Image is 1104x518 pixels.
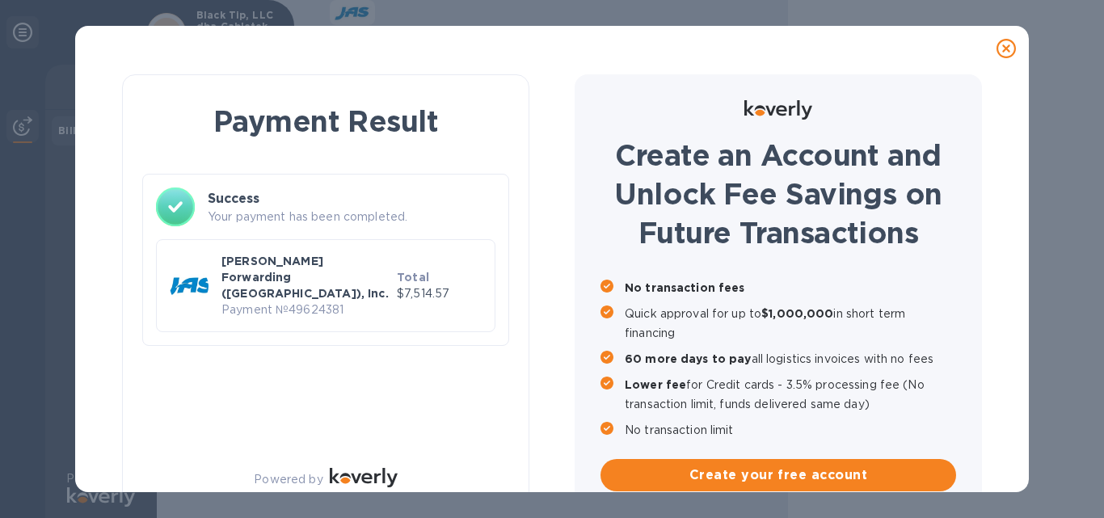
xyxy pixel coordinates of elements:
p: all logistics invoices with no fees [625,349,956,368]
b: 60 more days to pay [625,352,752,365]
b: Lower fee [625,378,686,391]
p: [PERSON_NAME] Forwarding ([GEOGRAPHIC_DATA]), Inc. [221,253,390,301]
p: for Credit cards - 3.5% processing fee (No transaction limit, funds delivered same day) [625,375,956,414]
p: Quick approval for up to in short term financing [625,304,956,343]
p: Payment № 49624381 [221,301,390,318]
p: $7,514.57 [397,285,482,302]
span: Create your free account [613,465,943,485]
h1: Create an Account and Unlock Fee Savings on Future Transactions [600,136,956,252]
button: Create your free account [600,459,956,491]
h3: Success [208,189,495,208]
b: No transaction fees [625,281,745,294]
b: Total [397,271,429,284]
h1: Payment Result [149,101,503,141]
img: Logo [744,100,812,120]
b: $1,000,000 [761,307,833,320]
p: Powered by [254,471,322,488]
p: Your payment has been completed. [208,208,495,225]
p: No transaction limit [625,420,956,440]
img: Logo [330,468,398,487]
